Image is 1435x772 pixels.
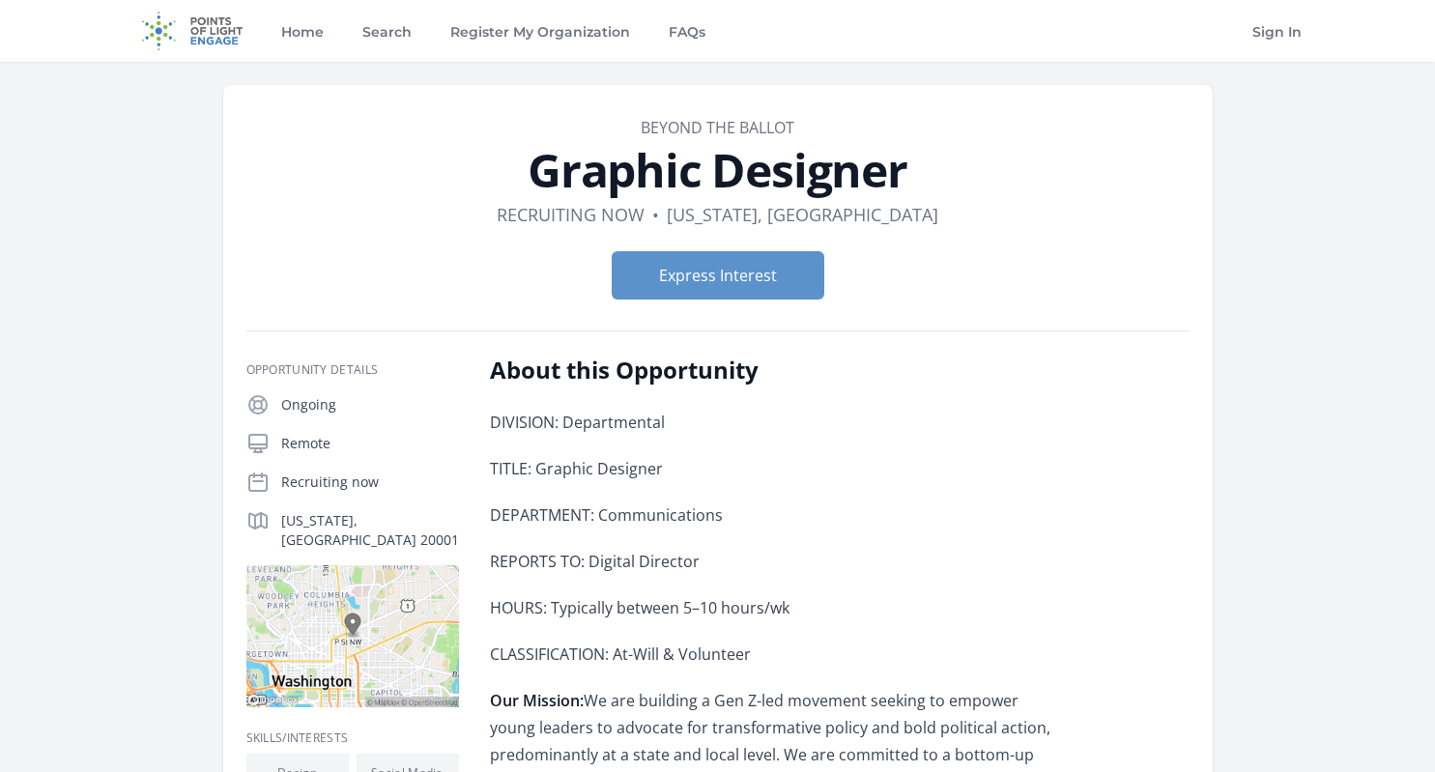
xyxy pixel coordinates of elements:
a: Beyond the Ballot [641,117,794,138]
button: Express Interest [612,251,824,300]
p: DEPARTMENT: Communications [490,501,1055,529]
p: Recruiting now [281,472,459,492]
dd: [US_STATE], [GEOGRAPHIC_DATA] [667,201,938,228]
p: [US_STATE], [GEOGRAPHIC_DATA] 20001 [281,511,459,550]
p: TITLE: Graphic Designer [490,455,1055,482]
p: Remote [281,434,459,453]
div: • [652,201,659,228]
img: Map [246,565,459,707]
p: HOURS: Typically between 5–10 hours/wk [490,594,1055,621]
h2: About this Opportunity [490,355,1055,386]
h3: Opportunity Details [246,362,459,378]
p: Ongoing [281,395,459,415]
dd: Recruiting now [497,201,645,228]
p: DIVISION: Departmental [490,409,1055,436]
strong: Our Mission: [490,690,584,711]
p: CLASSIFICATION: At-Will & Volunteer [490,641,1055,668]
h3: Skills/Interests [246,730,459,746]
h1: Graphic Designer [246,147,1190,193]
p: REPORTS TO: Digital Director [490,548,1055,575]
